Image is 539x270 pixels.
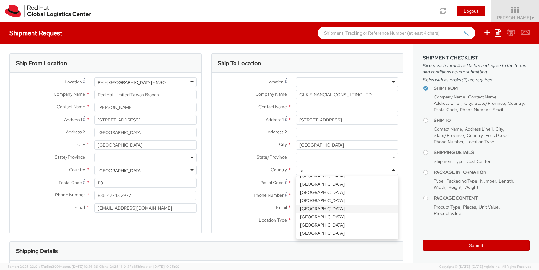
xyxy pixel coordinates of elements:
h4: Shipping Details [434,150,530,155]
span: Location Type [259,217,287,223]
div: [GEOGRAPHIC_DATA] [296,229,398,237]
div: [GEOGRAPHIC_DATA] [296,172,398,180]
span: Phone Number [254,192,284,198]
span: Company Name [255,91,287,97]
span: Company Name [54,91,85,97]
span: Length [499,178,513,184]
span: City [77,142,85,147]
span: Fields with asterisks (*) are required [423,76,530,83]
span: Country [508,100,524,106]
span: Address 2 [66,129,85,135]
span: master, [DATE] 10:25:00 [141,264,179,269]
span: Copyright © [DATE]-[DATE] Agistix Inc., All Rights Reserved [439,264,531,269]
span: Contact Name [468,94,496,100]
span: Address Line 1 [434,100,461,106]
span: Postal Code [434,107,457,112]
button: Submit [423,240,530,251]
span: Height [448,184,461,190]
span: State/Province [55,154,85,160]
span: Location [65,79,82,85]
span: Address 1 [64,117,82,122]
span: Email [276,205,287,210]
span: Address 2 [268,129,287,135]
span: Client: 2025.18.0-37e85b1 [99,264,179,269]
span: Company Name [434,94,465,100]
span: [PERSON_NAME] [496,15,535,20]
button: Logout [457,6,485,16]
span: Number [480,178,496,184]
span: master, [DATE] 10:36:36 [60,264,98,269]
span: City [464,100,472,106]
span: Pieces [463,204,476,210]
h4: Package Information [434,170,530,175]
img: rh-logistics-00dfa346123c4ec078e1.svg [5,5,91,17]
div: [GEOGRAPHIC_DATA] [296,221,398,229]
span: Product Type [434,204,460,210]
div: [GEOGRAPHIC_DATA] [296,205,398,213]
h3: Ship From Location [16,60,67,66]
span: Contact Name [434,126,462,132]
span: Width [434,184,445,190]
span: Phone Number [460,107,490,112]
h4: Package Content [434,196,530,200]
span: City [279,142,287,147]
span: State/Province [257,154,287,160]
span: Postal Code [485,132,509,138]
span: Unit Value [479,204,499,210]
span: Postal Code [59,180,82,185]
span: Packaging Type [446,178,477,184]
h4: Shipment Request [9,30,62,37]
h3: Shipping Details [16,248,58,254]
span: Phone Number [434,139,463,144]
span: Product Value [434,211,461,216]
span: Server: 2025.20.0-af7a6be3001 [8,264,98,269]
span: Country [271,167,287,172]
div: [GEOGRAPHIC_DATA] [296,180,398,188]
h3: Shipment Checklist [423,55,530,61]
span: Contact Name [258,104,287,110]
span: Country [467,132,483,138]
span: Location [266,79,284,85]
h4: Ship To [434,118,530,123]
span: Email [74,205,85,210]
span: City [496,126,503,132]
span: Fill out each form listed below and agree to the terms and conditions before submitting [423,62,530,75]
div: [GEOGRAPHIC_DATA] [296,196,398,205]
span: Address Line 1 [465,126,493,132]
span: Cost Center [467,159,490,164]
h4: Ship From [434,86,530,91]
div: RH - [GEOGRAPHIC_DATA] - MSO [98,79,166,86]
span: Type [434,178,443,184]
span: Country [69,167,85,172]
h3: Ship To Location [218,60,261,66]
input: Shipment, Tracking or Reference Number (at least 4 chars) [318,27,475,39]
span: State/Province [434,132,464,138]
div: [GEOGRAPHIC_DATA] [296,213,398,221]
span: Weight [464,184,478,190]
span: Shipment Type [434,159,464,164]
div: [GEOGRAPHIC_DATA] [296,188,398,196]
div: [GEOGRAPHIC_DATA] [98,167,142,174]
span: Contact Name [57,104,85,110]
span: Email [492,107,503,112]
span: ▼ [531,15,535,20]
span: Location Type [466,139,494,144]
span: Address 1 [266,117,284,122]
span: State/Province [475,100,505,106]
span: Phone Number [55,192,85,198]
span: Postal Code [260,180,284,185]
